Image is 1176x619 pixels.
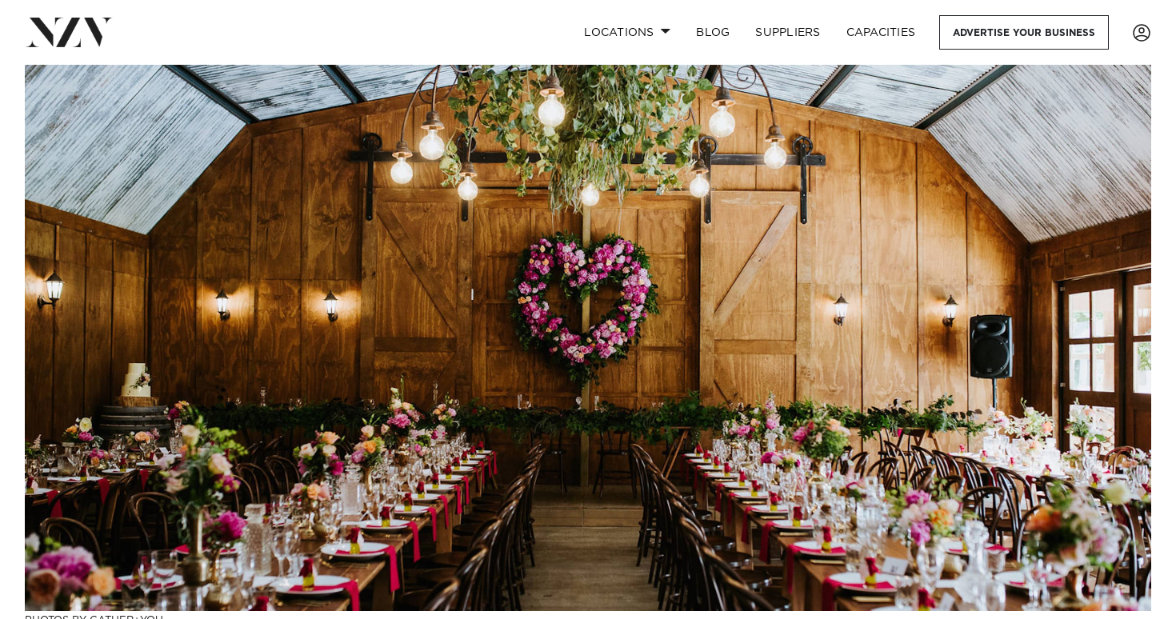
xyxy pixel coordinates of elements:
a: Locations [571,15,683,50]
img: nzv-logo.png [26,18,113,46]
a: Advertise your business [939,15,1109,50]
img: 20 Best Christchurch Wedding Venues [25,65,1151,611]
a: Capacities [834,15,929,50]
a: SUPPLIERS [742,15,833,50]
a: BLOG [683,15,742,50]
